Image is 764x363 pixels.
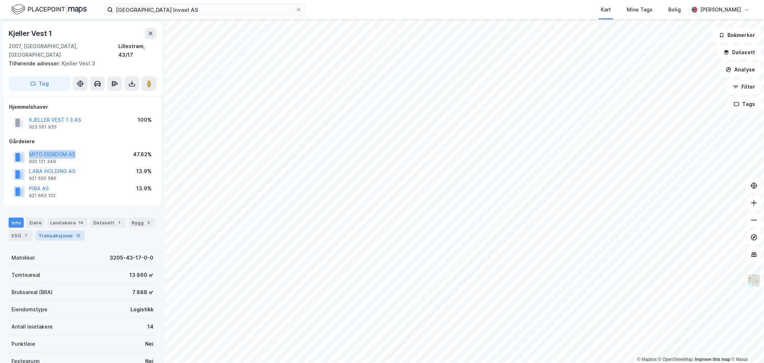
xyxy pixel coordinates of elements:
div: 13 860 ㎡ [129,271,153,279]
button: Bokmerker [713,28,761,42]
div: Kjeller Vest 1 [9,28,53,39]
button: Analyse [720,62,761,77]
div: Punktleie [11,340,35,348]
div: 921 663 102 [29,193,56,199]
img: logo.f888ab2527a4732fd821a326f86c7f29.svg [11,3,87,16]
div: Kontrollprogram for chat [728,329,764,363]
div: Mine Tags [627,5,653,14]
div: 923 561 935 [29,124,57,130]
div: [PERSON_NAME] [700,5,741,14]
div: 920 121 349 [29,159,56,164]
div: Kjeller Vest 3 [9,59,151,68]
div: 14 [77,219,85,226]
button: Tags [728,97,761,111]
div: 921 620 586 [29,176,56,181]
div: 7 [23,232,30,239]
div: 2007, [GEOGRAPHIC_DATA], [GEOGRAPHIC_DATA] [9,42,118,59]
img: Z [747,274,761,287]
a: OpenStreetMap [658,357,693,362]
iframe: Chat Widget [728,329,764,363]
div: Eiere [27,218,44,228]
div: Bolig [668,5,681,14]
div: Bygg [129,218,155,228]
div: Tomteareal [11,271,40,279]
input: Søk på adresse, matrikkel, gårdeiere, leietakere eller personer [113,4,296,15]
div: 3205-43-17-0-0 [110,253,153,262]
a: Improve this map [695,357,730,362]
div: Lillestrøm, 43/17 [118,42,156,59]
div: 100% [138,116,152,124]
div: 7 888 ㎡ [132,288,153,297]
div: 14 [147,322,153,331]
div: Gårdeiere [9,137,156,146]
div: 47.82% [133,150,152,159]
div: Kart [601,5,611,14]
div: 13.9% [136,184,152,193]
div: Bruksareal (BRA) [11,288,53,297]
div: Logistikk [131,305,153,314]
div: 12 [75,232,82,239]
div: Leietakere [47,218,87,228]
div: Eiendomstype [11,305,47,314]
div: Transaksjoner [35,231,85,241]
div: 1 [116,219,123,226]
button: Datasett [717,45,761,60]
div: 13.9% [136,167,152,176]
div: ESG [9,231,33,241]
div: Matrikkel [11,253,35,262]
div: Nei [145,340,153,348]
div: Antall leietakere [11,322,53,331]
button: Tag [9,76,70,91]
div: Hjemmelshaver [9,103,156,111]
div: Info [9,218,24,228]
a: Mapbox [637,357,657,362]
div: Datasett [90,218,126,228]
button: Filter [727,80,761,94]
span: Tilhørende adresser: [9,60,62,66]
div: 3 [145,219,152,226]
